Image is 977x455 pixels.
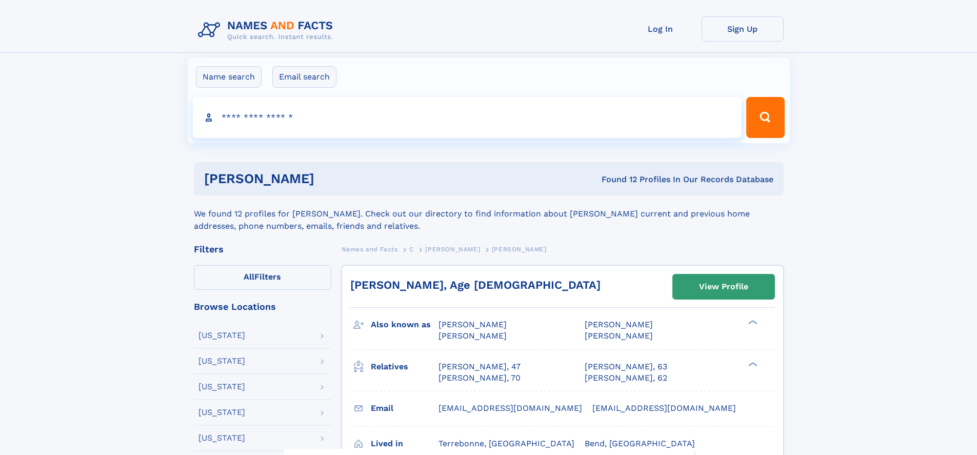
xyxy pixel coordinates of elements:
div: ❯ [746,319,758,326]
a: [PERSON_NAME], 70 [438,372,521,384]
span: All [244,272,254,282]
span: [PERSON_NAME] [492,246,547,253]
div: We found 12 profiles for [PERSON_NAME]. Check out our directory to find information about [PERSON... [194,195,784,232]
a: Names and Facts [342,243,398,255]
div: [US_STATE] [198,383,245,391]
label: Filters [194,265,331,290]
a: [PERSON_NAME], 63 [585,361,667,372]
a: [PERSON_NAME] [425,243,480,255]
label: Email search [272,66,336,88]
a: [PERSON_NAME], Age [DEMOGRAPHIC_DATA] [350,279,601,291]
h3: Email [371,400,438,417]
input: search input [193,97,742,138]
h3: Also known as [371,316,438,333]
span: [EMAIL_ADDRESS][DOMAIN_NAME] [592,403,736,413]
span: [PERSON_NAME] [438,331,507,341]
a: [PERSON_NAME], 47 [438,361,521,372]
img: Logo Names and Facts [194,16,342,44]
span: Bend, [GEOGRAPHIC_DATA] [585,439,695,448]
label: Name search [196,66,262,88]
a: View Profile [673,274,774,299]
h1: [PERSON_NAME] [204,172,458,185]
a: C [409,243,414,255]
a: Log In [620,16,702,42]
span: [PERSON_NAME] [585,320,653,329]
div: [US_STATE] [198,434,245,442]
div: ❯ [746,361,758,367]
div: View Profile [699,275,748,299]
span: [PERSON_NAME] [585,331,653,341]
span: Terrebonne, [GEOGRAPHIC_DATA] [438,439,574,448]
h3: Lived in [371,435,438,452]
div: [US_STATE] [198,357,245,365]
button: Search Button [746,97,784,138]
a: Sign Up [702,16,784,42]
div: [US_STATE] [198,331,245,340]
span: [EMAIL_ADDRESS][DOMAIN_NAME] [438,403,582,413]
div: Found 12 Profiles In Our Records Database [458,174,773,185]
span: [PERSON_NAME] [438,320,507,329]
h3: Relatives [371,358,438,375]
span: C [409,246,414,253]
a: [PERSON_NAME], 62 [585,372,667,384]
div: Browse Locations [194,302,331,311]
div: [US_STATE] [198,408,245,417]
span: [PERSON_NAME] [425,246,480,253]
div: Filters [194,245,331,254]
